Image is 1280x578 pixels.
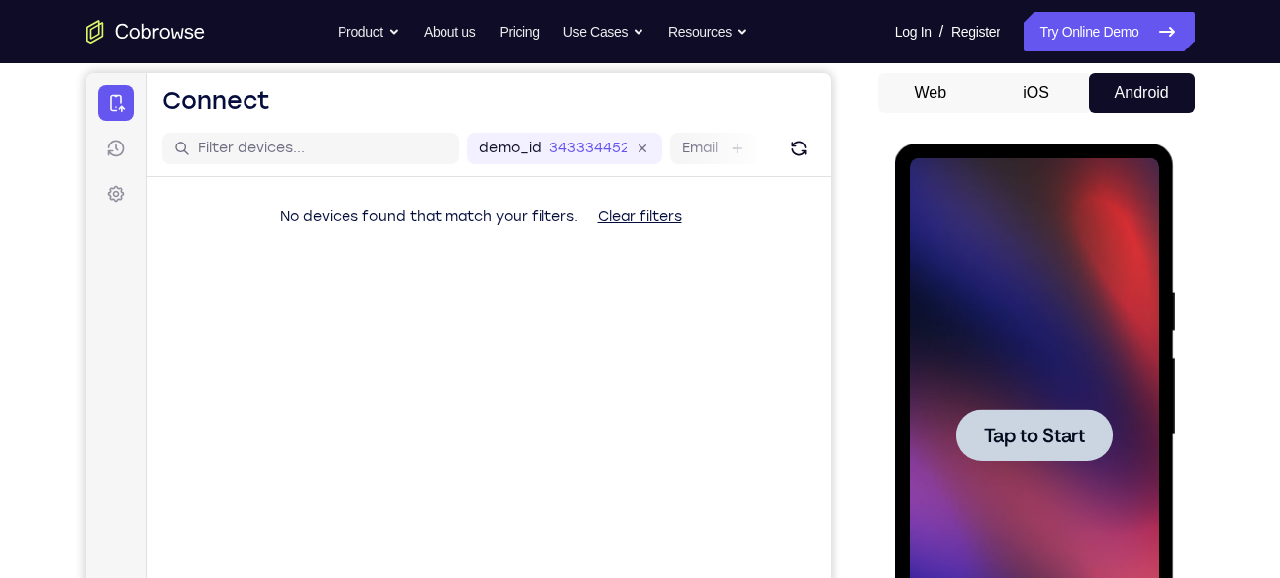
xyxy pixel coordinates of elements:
[424,12,475,51] a: About us
[878,73,984,113] button: Web
[1089,73,1195,113] button: Android
[89,282,190,302] span: Tap to Start
[86,20,205,44] a: Go to the home page
[496,124,612,163] button: Clear filters
[951,12,1000,51] a: Register
[895,12,932,51] a: Log In
[563,12,644,51] button: Use Cases
[1024,12,1194,51] a: Try Online Demo
[61,265,218,318] button: Tap to Start
[338,12,400,51] button: Product
[983,73,1089,113] button: iOS
[939,20,943,44] span: /
[194,135,492,151] span: No devices found that match your filters.
[499,12,539,51] a: Pricing
[668,12,748,51] button: Resources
